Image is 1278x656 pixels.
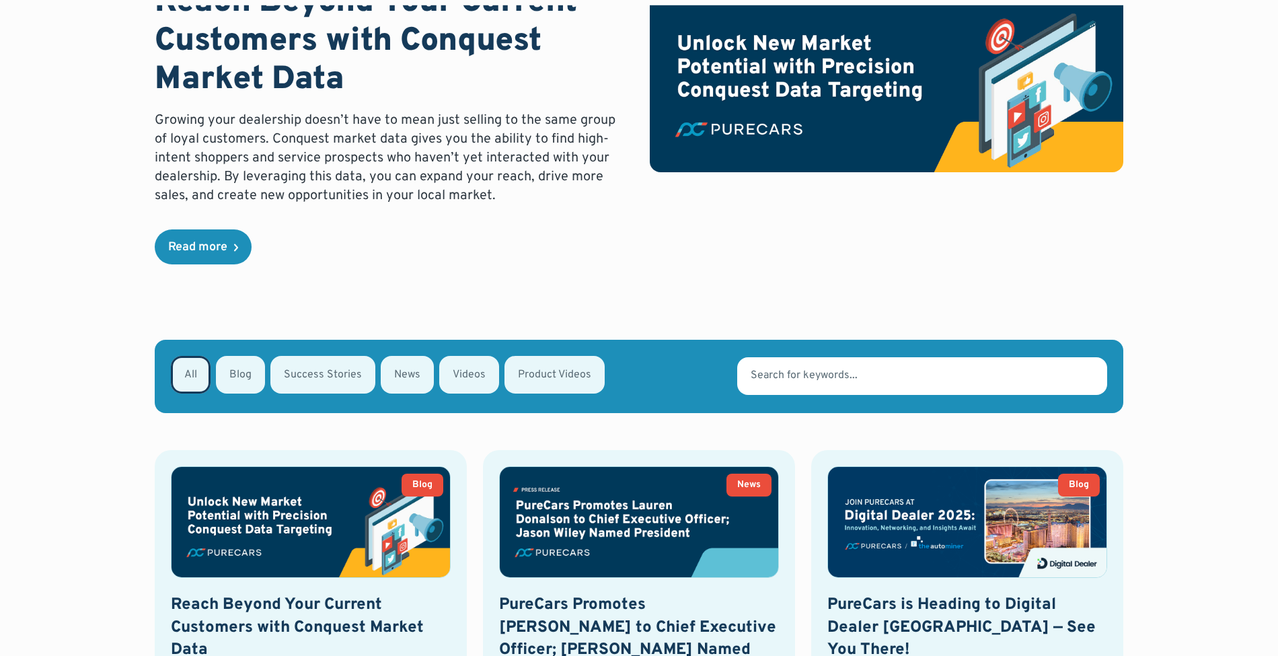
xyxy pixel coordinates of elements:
[168,242,227,254] div: Read more
[155,229,252,264] a: Read more
[412,480,433,490] div: Blog
[737,480,761,490] div: News
[737,357,1107,395] input: Search for keywords...
[1069,480,1089,490] div: Blog
[155,111,628,205] p: Growing your dealership doesn’t have to mean just selling to the same group of loyal customers. C...
[155,340,1123,413] form: Email Form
